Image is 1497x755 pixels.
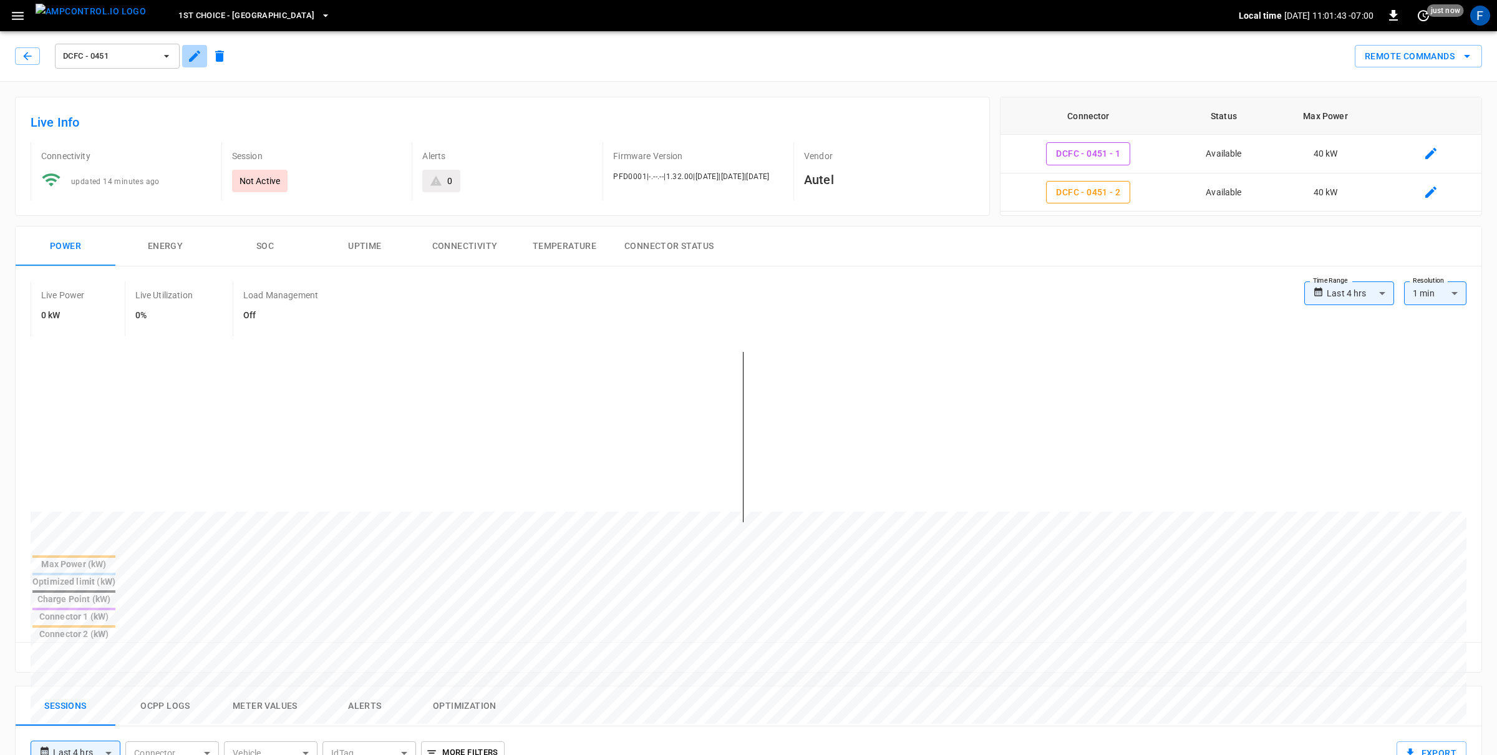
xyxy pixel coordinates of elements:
[613,172,770,181] span: PFD0001|-.--.--|1.32.00|[DATE]|[DATE]|[DATE]
[232,150,402,162] p: Session
[1239,9,1282,22] p: Local time
[1327,281,1394,305] div: Last 4 hrs
[215,686,315,726] button: Meter Values
[41,289,85,301] p: Live Power
[135,309,193,323] h6: 0%
[243,289,318,301] p: Load Management
[447,175,452,187] div: 0
[178,9,314,23] span: 1st Choice - [GEOGRAPHIC_DATA]
[243,309,318,323] h6: Off
[1000,97,1481,212] table: connector table
[315,686,415,726] button: Alerts
[1470,6,1490,26] div: profile-icon
[515,226,614,266] button: Temperature
[1313,276,1348,286] label: Time Range
[31,112,974,132] h6: Live Info
[41,309,85,323] h6: 0 kW
[63,49,155,64] span: DCFC - 0451
[1284,9,1373,22] p: [DATE] 11:01:43 -07:00
[36,4,146,19] img: ampcontrol.io logo
[1427,4,1464,17] span: just now
[1355,45,1482,68] div: remote commands options
[1355,45,1482,68] button: Remote Commands
[41,150,211,162] p: Connectivity
[804,170,974,190] h6: Autel
[415,686,515,726] button: Optimization
[1413,6,1433,26] button: set refresh interval
[1404,281,1466,305] div: 1 min
[115,686,215,726] button: Ocpp logs
[55,44,180,69] button: DCFC - 0451
[613,150,783,162] p: Firmware Version
[415,226,515,266] button: Connectivity
[804,150,974,162] p: Vendor
[16,226,115,266] button: Power
[1046,181,1130,204] button: DCFC - 0451 - 2
[1271,97,1380,135] th: Max Power
[1271,135,1380,173] td: 40 kW
[1176,173,1271,212] td: Available
[1413,276,1444,286] label: Resolution
[135,289,193,301] p: Live Utilization
[1176,135,1271,173] td: Available
[115,226,215,266] button: Energy
[315,226,415,266] button: Uptime
[16,686,115,726] button: Sessions
[215,226,315,266] button: SOC
[1000,97,1177,135] th: Connector
[614,226,724,266] button: Connector Status
[1046,142,1130,165] button: DCFC - 0451 - 1
[1176,97,1271,135] th: Status
[422,150,593,162] p: Alerts
[240,175,281,187] p: Not Active
[71,177,160,186] span: updated 14 minutes ago
[1271,173,1380,212] td: 40 kW
[173,4,336,28] button: 1st Choice - [GEOGRAPHIC_DATA]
